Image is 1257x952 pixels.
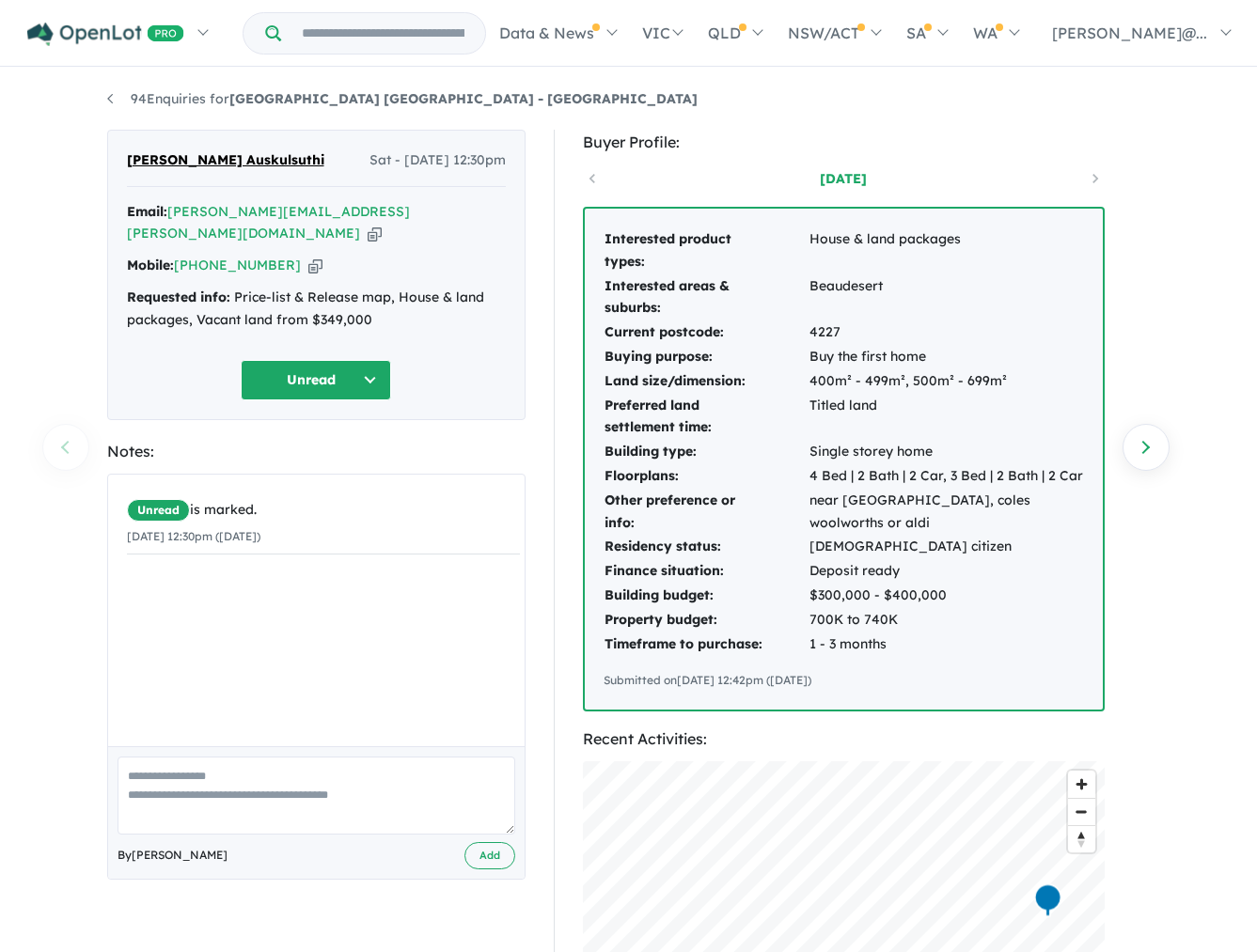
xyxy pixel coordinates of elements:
[241,360,391,400] button: Unread
[118,846,228,865] span: By [PERSON_NAME]
[285,13,481,54] input: Try estate name, suburb, builder or developer
[809,584,1084,608] td: $300,000 - $400,000
[604,632,809,657] td: Timeframe to purchase:
[604,559,809,584] td: Finance situation:
[1068,825,1095,852] button: Reset bearing to north
[604,489,809,536] td: Other preference or info:
[107,439,526,464] div: Notes:
[127,499,520,522] div: is marked.
[809,227,1084,274] td: House & land packages
[127,289,230,305] strong: Requested info:
[809,535,1084,559] td: [DEMOGRAPHIC_DATA] citizen
[809,369,1084,394] td: 400m² - 499m², 500m² - 699m²
[174,257,301,273] a: [PHONE_NUMBER]
[107,90,698,107] a: 94Enquiries for[GEOGRAPHIC_DATA] [GEOGRAPHIC_DATA] - [GEOGRAPHIC_DATA]
[107,88,1151,111] nav: breadcrumb
[464,842,515,869] button: Add
[809,440,1084,464] td: Single storey home
[604,440,809,464] td: Building type:
[1052,23,1207,42] span: [PERSON_NAME]@...
[809,345,1084,369] td: Buy the first home
[229,90,698,107] strong: [GEOGRAPHIC_DATA] [GEOGRAPHIC_DATA] - [GEOGRAPHIC_DATA]
[809,489,1084,536] td: near [GEOGRAPHIC_DATA], coles woolworths or aldi
[604,671,1084,690] div: Submitted on [DATE] 12:42pm ([DATE])
[127,287,506,332] div: Price-list & Release map, House & land packages, Vacant land from $349,000
[127,149,324,172] span: [PERSON_NAME] Auskulsuthi
[604,345,809,369] td: Buying purpose:
[127,203,410,242] a: [PERSON_NAME][EMAIL_ADDRESS][PERSON_NAME][DOMAIN_NAME]
[368,224,382,243] button: Copy
[809,274,1084,321] td: Beaudesert
[308,256,322,275] button: Copy
[1068,798,1095,825] button: Zoom out
[604,584,809,608] td: Building budget:
[604,274,809,321] td: Interested areas & suburbs:
[604,320,809,345] td: Current postcode:
[127,499,190,522] span: Unread
[127,529,260,543] small: [DATE] 12:30pm ([DATE])
[809,632,1084,657] td: 1 - 3 months
[583,726,1105,752] div: Recent Activities:
[1068,799,1095,825] span: Zoom out
[583,130,1105,155] div: Buyer Profile:
[27,23,184,46] img: Openlot PRO Logo White
[1068,826,1095,852] span: Reset bearing to north
[763,169,923,188] a: [DATE]
[1033,883,1061,918] div: Map marker
[604,227,809,274] td: Interested product types:
[809,394,1084,441] td: Titled land
[604,369,809,394] td: Land size/dimension:
[127,257,174,273] strong: Mobile:
[809,464,1084,489] td: 4 Bed | 2 Bath | 2 Car, 3 Bed | 2 Bath | 2 Car
[604,535,809,559] td: Residency status:
[369,149,506,172] span: Sat - [DATE] 12:30pm
[604,394,809,441] td: Preferred land settlement time:
[604,464,809,489] td: Floorplans:
[809,320,1084,345] td: 4227
[127,203,167,220] strong: Email:
[604,608,809,632] td: Property budget:
[809,608,1084,632] td: 700K to 740K
[1068,771,1095,798] button: Zoom in
[809,559,1084,584] td: Deposit ready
